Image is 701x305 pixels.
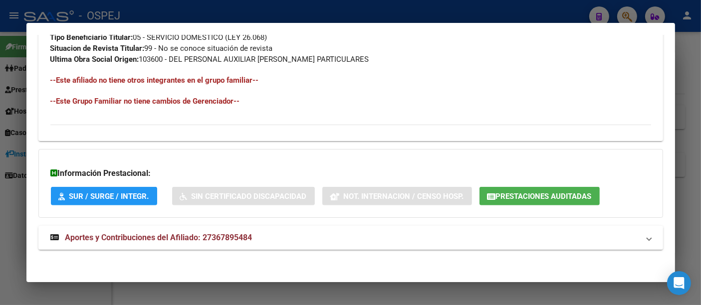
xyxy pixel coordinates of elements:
span: SUR / SURGE / INTEGR. [69,192,149,201]
span: Aportes y Contribuciones del Afiliado: 27367895484 [65,233,252,242]
span: Prestaciones Auditadas [496,192,592,201]
h3: Información Prestacional: [51,167,651,179]
span: 103600 - DEL PERSONAL AUXILIAR [PERSON_NAME] PARTICULARES [50,55,369,64]
mat-expansion-panel-header: Aportes y Contribuciones del Afiliado: 27367895484 [38,226,663,250]
strong: Situacion de Revista Titular: [50,44,145,53]
strong: Tipo Beneficiario Titular: [50,33,133,42]
h4: --Este Grupo Familiar no tiene cambios de Gerenciador-- [50,96,651,107]
button: Sin Certificado Discapacidad [172,187,315,205]
span: 05 - SERVICIO DOMESTICO (LEY 26.068) [50,33,267,42]
span: Not. Internacion / Censo Hosp. [344,192,464,201]
strong: Ultima Obra Social Origen: [50,55,139,64]
span: 99 - No se conoce situación de revista [50,44,273,53]
button: SUR / SURGE / INTEGR. [51,187,157,205]
h4: --Este afiliado no tiene otros integrantes en el grupo familiar-- [50,75,651,86]
button: Prestaciones Auditadas [479,187,600,205]
button: Not. Internacion / Censo Hosp. [322,187,472,205]
span: Sin Certificado Discapacidad [192,192,307,201]
div: Open Intercom Messenger [667,271,691,295]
